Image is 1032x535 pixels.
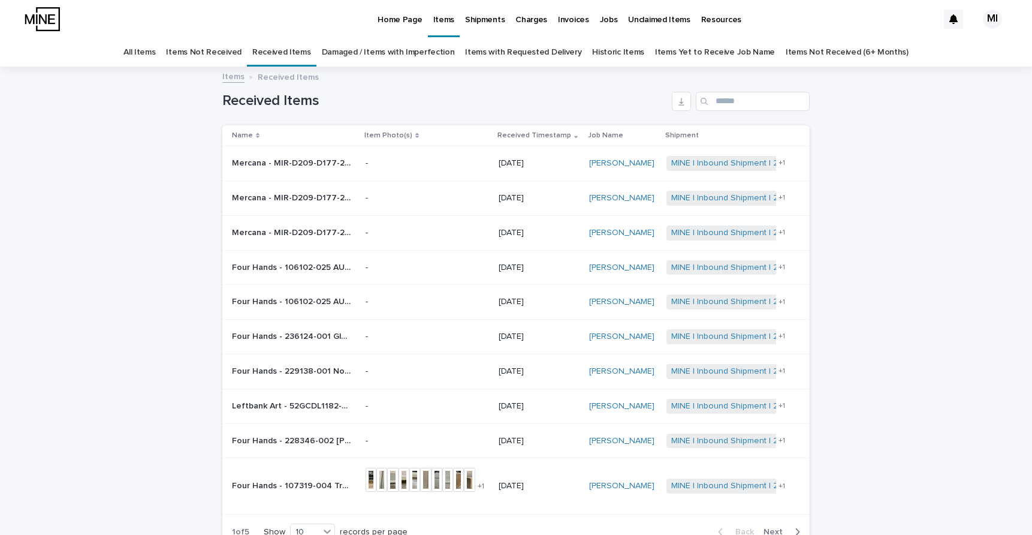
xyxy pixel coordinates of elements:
[671,481,799,491] a: MINE | Inbound Shipment | 24004
[222,389,810,423] tr: Leftbank Art - 52GCDL1182-36P1710 Atm�sfera | 72885Leftbank Art - 52GCDL1182-36P1710 Atm�sfera | ...
[499,332,580,342] p: [DATE]
[366,366,485,377] p: -
[778,402,785,410] span: + 1
[499,158,580,169] p: [DATE]
[232,156,354,169] p: Mercana - MIR-D209-D177-2448 White Natural Bev Mir 24 x 48 | 72925
[499,401,580,411] p: [DATE]
[786,38,909,67] a: Items Not Received (6+ Months)
[983,10,1002,29] div: MI
[778,299,785,306] span: + 1
[696,92,810,111] input: Search
[366,401,485,411] p: -
[232,329,354,342] p: Four Hands - 236124-001 Glenview 6 Door Sideboard | 72916
[671,263,799,273] a: MINE | Inbound Shipment | 24004
[671,297,799,307] a: MINE | Inbound Shipment | 24004
[671,366,799,377] a: MINE | Inbound Shipment | 24004
[366,297,485,307] p: -
[589,401,654,411] a: [PERSON_NAME]
[589,481,654,491] a: [PERSON_NAME]
[366,228,485,238] p: -
[778,160,785,167] span: + 1
[222,354,810,389] tr: Four Hands - 229138-001 Nors By [PERSON_NAME] | 72903Four Hands - 229138-001 Nors By [PERSON_NAME...
[589,436,654,446] a: [PERSON_NAME]
[322,38,455,67] a: Damaged / Items with Imperfection
[252,38,311,67] a: Received Items
[366,436,485,446] p: -
[222,423,810,458] tr: Four Hands - 228346-002 [PERSON_NAME] Drum Coffee Table-[GEOGRAPHIC_DATA] | 74081Four Hands - 228...
[589,366,654,377] a: [PERSON_NAME]
[24,7,60,31] img: j1BcyrL7guDya31cnUNyxME0WvWsukjozPtAJ0rJdxw
[671,228,799,238] a: MINE | Inbound Shipment | 24004
[778,333,785,340] span: + 1
[778,437,785,444] span: + 1
[499,436,580,446] p: [DATE]
[232,191,354,203] p: Mercana - MIR-D209-D177-2448 White Natural Bev Mir 24 x 48 | 72924
[589,332,654,342] a: [PERSON_NAME]
[166,38,241,67] a: Items Not Received
[222,215,810,250] tr: Mercana - MIR-D209-D177-2448 White Natural [PERSON_NAME] 24 x 48 | 72926Mercana - MIR-D209-D177-2...
[671,193,799,203] a: MINE | Inbound Shipment | 24004
[499,297,580,307] p: [DATE]
[123,38,155,67] a: All Items
[232,434,354,446] p: Four Hands - 228346-002 Eaton Drum Coffee Table-Amber Oak | 74081
[499,366,580,377] p: [DATE]
[232,129,253,142] p: Name
[499,228,580,238] p: [DATE]
[222,458,810,515] tr: Four Hands - 107319-004 Trey Modular Filing Credenza | 72883Four Hands - 107319-004 Trey Modular ...
[671,332,799,342] a: MINE | Inbound Shipment | 24004
[497,129,571,142] p: Received Timestamp
[232,226,354,238] p: Mercana - MIR-D209-D177-2448 White Natural Bev Mir 24 x 48 | 72926
[222,285,810,320] tr: Four Hands - 106102-025 AURORA SWIVEL CHAIR | 72912Four Hands - 106102-025 AURORA SWIVEL CHAIR | ...
[589,228,654,238] a: [PERSON_NAME]
[366,193,485,203] p: -
[366,332,485,342] p: -
[364,129,412,142] p: Item Photo(s)
[232,399,354,411] p: Leftbank Art - 52GCDL1182-36P1710 Atm�sfera | 72885
[222,181,810,215] tr: Mercana - MIR-D209-D177-2448 White Natural [PERSON_NAME] 24 x 48 | 72924Mercana - MIR-D209-D177-2...
[499,263,580,273] p: [DATE]
[232,364,354,377] p: Four Hands - 229138-001 Nors By Dan Hobday | 72903
[778,483,785,490] span: + 1
[589,297,654,307] a: [PERSON_NAME]
[366,158,485,169] p: -
[366,263,485,273] p: -
[778,264,785,271] span: + 1
[589,263,654,273] a: [PERSON_NAME]
[655,38,775,67] a: Items Yet to Receive Job Name
[592,38,644,67] a: Historic Items
[232,260,354,273] p: Four Hands - 106102-025 AURORA SWIVEL CHAIR | 72911
[588,129,623,142] p: Job Name
[778,368,785,375] span: + 1
[222,69,245,83] a: Items
[499,481,580,491] p: [DATE]
[258,70,319,83] p: Received Items
[222,320,810,354] tr: Four Hands - 236124-001 Glenview 6 Door Sideboard | 72916Four Hands - 236124-001 Glenview 6 Door ...
[778,194,785,202] span: + 1
[222,250,810,285] tr: Four Hands - 106102-025 AURORA SWIVEL CHAIR | 72911Four Hands - 106102-025 AURORA SWIVEL CHAIR | ...
[671,436,798,446] a: MINE | Inbound Shipment | 24279
[778,229,785,236] span: + 1
[589,158,654,169] a: [PERSON_NAME]
[671,158,799,169] a: MINE | Inbound Shipment | 24004
[465,38,581,67] a: Items with Requested Delivery
[232,479,354,491] p: Four Hands - 107319-004 Trey Modular Filing Credenza | 72883
[222,92,667,110] h1: Received Items
[478,483,484,490] span: + 1
[222,146,810,181] tr: Mercana - MIR-D209-D177-2448 White Natural [PERSON_NAME] 24 x 48 | 72925Mercana - MIR-D209-D177-2...
[665,129,699,142] p: Shipment
[671,401,799,411] a: MINE | Inbound Shipment | 24004
[589,193,654,203] a: [PERSON_NAME]
[499,193,580,203] p: [DATE]
[232,294,354,307] p: Four Hands - 106102-025 AURORA SWIVEL CHAIR | 72912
